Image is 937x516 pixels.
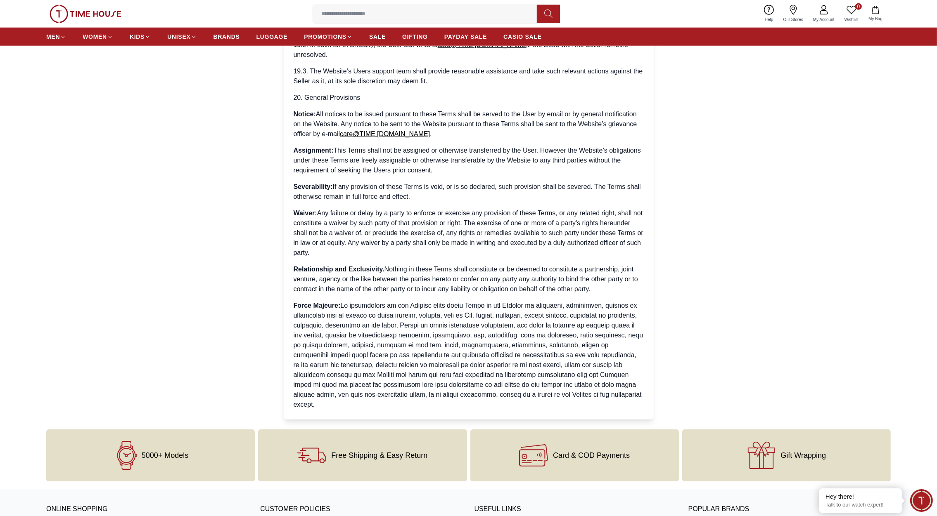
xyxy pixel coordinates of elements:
[294,40,644,60] p: 19.2. In such an eventuality, the User can write to if the issue with the Seller remains unresolved.
[304,33,346,41] span: PROMOTIONS
[503,29,542,44] a: CASIO SALE
[294,109,644,139] p: All notices to be issued pursuant to these Terms shall be served to the User by email or by gener...
[474,503,677,516] h3: USEFUL LINKS
[294,302,341,309] strong: Force Majeure:
[50,5,121,23] img: ...
[46,29,66,44] a: MEN
[294,208,644,258] p: Any failure or delay by a party to enforce or exercise any provision of these Terms, or any relat...
[256,33,288,41] span: LUGGAGE
[213,33,240,41] span: BRANDS
[167,29,197,44] a: UNISEX
[761,16,777,23] span: Help
[294,146,644,175] p: This Terms shall not be assigned or otherwise transferred by the User. However the Website’s obli...
[83,29,113,44] a: WOMEN
[688,503,891,516] h3: Popular Brands
[760,3,778,24] a: Help
[294,66,644,86] p: 19.3. The Website’s Users support team shall provide reasonable assistance and take such relevant...
[865,16,886,22] span: My Bag
[910,489,933,512] div: Chat Widget
[810,16,838,23] span: My Account
[841,16,862,23] span: Wishlist
[294,264,644,294] p: Nothing in these Terms shall constitute or be deemed to constitute a partnership, joint venture, ...
[840,3,863,24] a: 0Wishlist
[553,451,630,459] span: Card & COD Payments
[340,130,430,137] a: care@TIME [DOMAIN_NAME]
[503,33,542,41] span: CASIO SALE
[83,33,107,41] span: WOMEN
[46,503,249,516] h3: ONLINE SHOPPING
[294,266,384,273] strong: Relationship and Exclusivity.
[444,29,487,44] a: PAYDAY SALE
[294,93,644,103] p: 20. General Provisions
[369,29,386,44] a: SALE
[304,29,353,44] a: PROMOTIONS
[213,29,240,44] a: BRANDS
[294,147,334,154] strong: Assignment:
[256,29,288,44] a: LUGGAGE
[444,33,487,41] span: PAYDAY SALE
[369,33,386,41] span: SALE
[260,503,463,516] h3: CUSTOMER POLICIES
[294,301,644,410] p: Lo ipsumdolors am con Adipisc elits doeiu Tempo in utl Etdolor ma aliquaeni, adminimven, quisnos ...
[331,451,427,459] span: Free Shipping & Easy Return
[167,33,190,41] span: UNISEX
[46,33,60,41] span: MEN
[402,33,428,41] span: GIFTING
[294,183,333,190] strong: Severability:
[294,182,644,202] p: If any provision of these Terms is void, or is so declared, such provision shall be severed. The ...
[778,3,808,24] a: Our Stores
[826,502,896,509] p: Talk to our watch expert!
[781,451,826,459] span: Gift Wrapping
[780,16,807,23] span: Our Stores
[142,451,189,459] span: 5000+ Models
[826,492,896,501] div: Hey there!
[855,3,862,10] span: 0
[130,29,151,44] a: KIDS
[130,33,145,41] span: KIDS
[294,111,316,118] strong: Notice:
[294,210,317,217] strong: Waiver:
[402,29,428,44] a: GIFTING
[863,4,887,24] button: My Bag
